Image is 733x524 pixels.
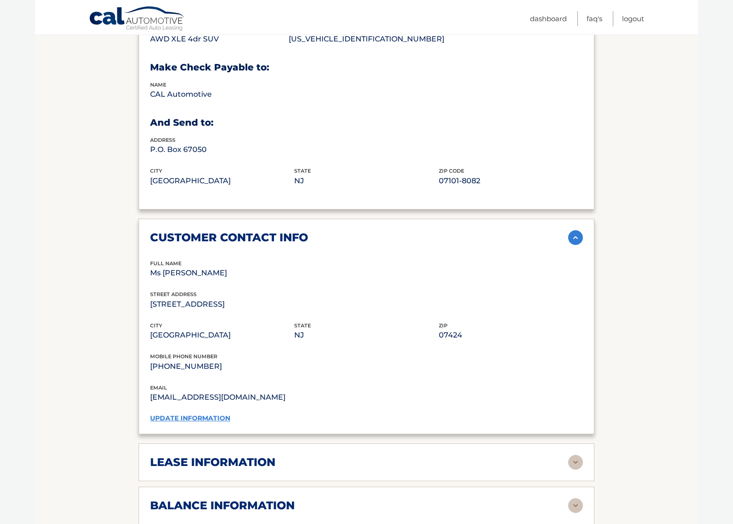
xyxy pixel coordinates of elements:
p: Ms [PERSON_NAME] [150,267,294,279]
span: email [150,384,167,391]
p: CAL Automotive [150,88,294,101]
img: accordion-rest.svg [568,498,583,513]
h2: customer contact info [150,231,308,245]
p: [GEOGRAPHIC_DATA] [150,175,294,187]
span: full name [150,260,181,267]
span: zip code [439,168,464,174]
a: Cal Automotive [89,6,186,33]
h3: And Send to: [150,117,583,128]
p: [EMAIL_ADDRESS][DOMAIN_NAME] [150,391,366,404]
a: Logout [622,11,644,26]
p: NJ [294,175,438,187]
p: 07101-8082 [439,175,583,187]
span: mobile phone number [150,353,217,360]
span: city [150,322,162,329]
p: [PHONE_NUMBER] [150,360,583,373]
p: NJ [294,329,438,342]
span: address [150,137,175,143]
p: P.O. Box 67050 [150,143,294,156]
p: [STREET_ADDRESS] [150,298,294,311]
h3: Make Check Payable to: [150,62,583,73]
img: accordion-rest.svg [568,455,583,470]
span: zip [439,322,448,329]
span: name [150,82,166,88]
p: [US_VEHICLE_IDENTIFICATION_NUMBER] [289,33,444,46]
p: [GEOGRAPHIC_DATA] [150,329,294,342]
span: state [294,168,311,174]
p: 07424 [439,329,583,342]
span: city [150,168,162,174]
a: FAQ's [587,11,602,26]
span: street address [150,291,197,297]
p: AWD XLE 4dr SUV [150,33,289,46]
img: accordion-active.svg [568,230,583,245]
h2: lease information [150,455,275,469]
a: Dashboard [530,11,567,26]
span: state [294,322,311,329]
h2: balance information [150,499,295,512]
a: update information [150,414,230,422]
